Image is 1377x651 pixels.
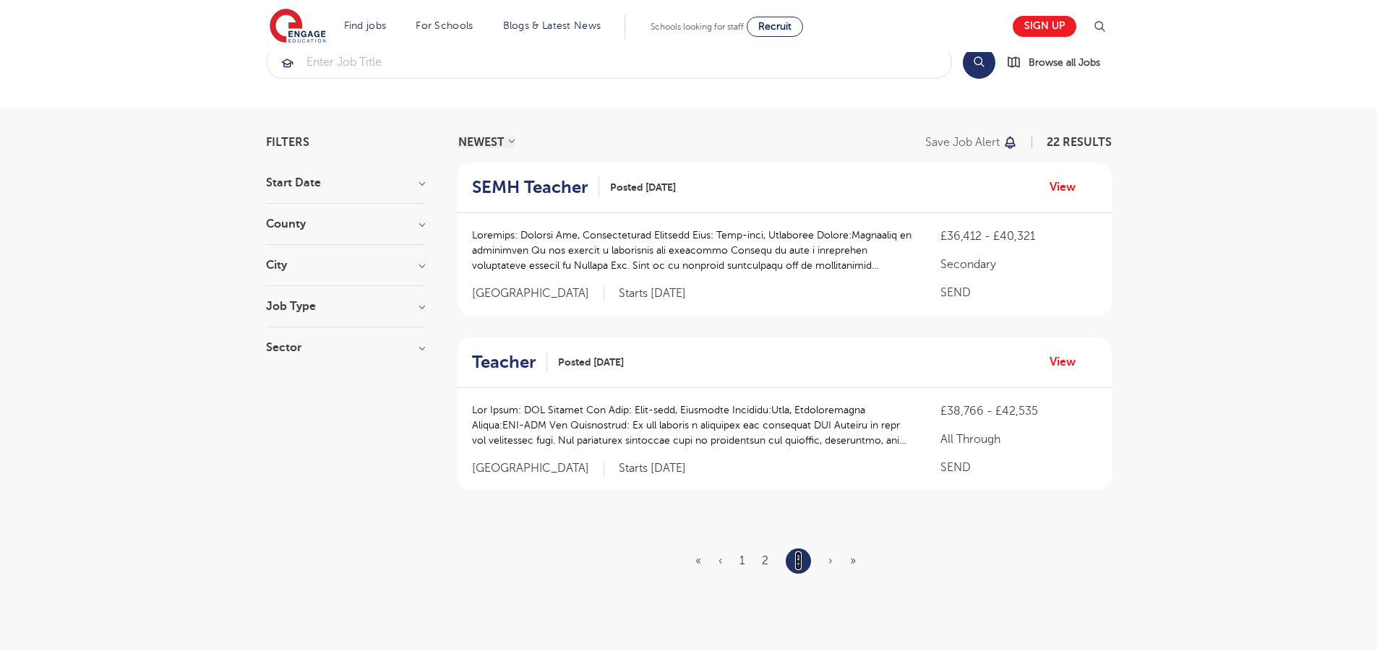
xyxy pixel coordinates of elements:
[1050,178,1086,197] a: View
[739,554,745,567] a: 1
[344,20,387,31] a: Find jobs
[472,286,604,301] span: [GEOGRAPHIC_DATA]
[925,137,1018,148] button: Save job alert
[558,355,624,370] span: Posted [DATE]
[266,259,425,271] h3: City
[925,137,1000,148] p: Save job alert
[266,177,425,189] h3: Start Date
[266,301,425,312] h3: Job Type
[940,256,1097,273] p: Secondary
[758,21,792,32] span: Recruit
[472,461,604,476] span: [GEOGRAPHIC_DATA]
[795,551,802,570] a: 3
[651,22,744,32] span: Schools looking for staff
[828,554,833,567] span: ›
[963,46,995,79] button: Search
[718,554,722,567] a: Previous
[416,20,473,31] a: For Schools
[472,402,912,448] p: Lor Ipsum: DOL Sitamet Con Adip: Elit-sedd, Eiusmodte Incididu:Utla, Etdoloremagna Aliqua:ENI-ADM...
[1029,54,1100,71] span: Browse all Jobs
[472,352,547,373] a: Teacher
[1047,136,1112,149] span: 22 RESULTS
[940,459,1097,476] p: SEND
[266,46,952,79] div: Submit
[266,137,309,148] span: Filters
[747,17,803,37] a: Recruit
[503,20,601,31] a: Blogs & Latest News
[610,180,676,195] span: Posted [DATE]
[266,342,425,353] h3: Sector
[1013,16,1076,37] a: Sign up
[472,352,536,373] h2: Teacher
[619,286,686,301] p: Starts [DATE]
[762,554,768,567] a: 2
[1050,353,1086,371] a: View
[472,228,912,273] p: Loremips: Dolorsi Ame, Consecteturad Elitsedd Eius: Temp-inci, Utlaboree Dolore:Magnaaliq en admi...
[1007,54,1112,71] a: Browse all Jobs
[850,554,856,567] span: »
[266,218,425,230] h3: County
[619,461,686,476] p: Starts [DATE]
[940,284,1097,301] p: SEND
[940,228,1097,245] p: £36,412 - £40,321
[695,554,701,567] a: First
[267,46,951,78] input: Submit
[472,177,599,198] a: SEMH Teacher
[940,431,1097,448] p: All Through
[940,402,1097,420] p: £38,766 - £42,535
[270,9,326,45] img: Engage Education
[472,177,588,198] h2: SEMH Teacher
